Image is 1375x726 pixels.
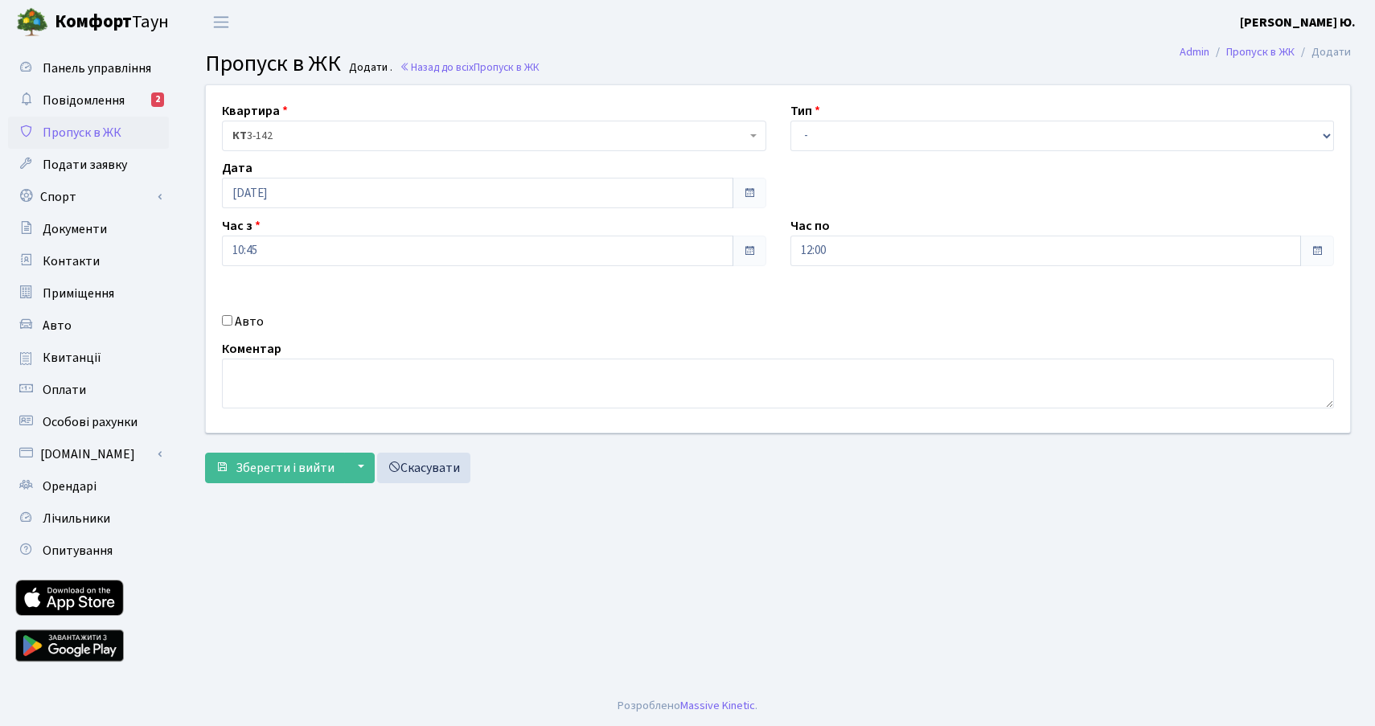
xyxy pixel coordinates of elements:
[790,101,820,121] label: Тип
[8,374,169,406] a: Оплати
[377,453,470,483] a: Скасувати
[43,542,113,560] span: Опитування
[43,349,101,367] span: Квитанції
[8,406,169,438] a: Особові рахунки
[43,285,114,302] span: Приміщення
[790,216,830,236] label: Час по
[8,213,169,245] a: Документи
[8,181,169,213] a: Спорт
[205,453,345,483] button: Зберегти і вийти
[16,6,48,39] img: logo.png
[1180,43,1209,60] a: Admin
[1240,14,1356,31] b: [PERSON_NAME] Ю.
[346,61,392,75] small: Додати .
[232,128,247,144] b: КТ
[43,413,137,431] span: Особові рахунки
[8,84,169,117] a: Повідомлення2
[1295,43,1351,61] li: Додати
[680,697,755,714] a: Massive Kinetic
[43,478,96,495] span: Орендарі
[222,216,261,236] label: Час з
[55,9,169,36] span: Таун
[1240,13,1356,32] a: [PERSON_NAME] Ю.
[43,220,107,238] span: Документи
[235,312,264,331] label: Авто
[222,121,766,151] span: <b>КТ</b>&nbsp;&nbsp;&nbsp;&nbsp;3-142
[8,149,169,181] a: Подати заявку
[1155,35,1375,69] nav: breadcrumb
[1226,43,1295,60] a: Пропуск в ЖК
[8,277,169,310] a: Приміщення
[232,128,746,144] span: <b>КТ</b>&nbsp;&nbsp;&nbsp;&nbsp;3-142
[8,245,169,277] a: Контакти
[8,342,169,374] a: Квитанції
[151,92,164,107] div: 2
[474,59,540,75] span: Пропуск в ЖК
[8,535,169,567] a: Опитування
[43,252,100,270] span: Контакти
[201,9,241,35] button: Переключити навігацію
[222,339,281,359] label: Коментар
[222,158,252,178] label: Дата
[8,470,169,502] a: Орендарі
[43,59,151,77] span: Панель управління
[222,101,288,121] label: Квартира
[43,156,127,174] span: Подати заявку
[43,124,121,142] span: Пропуск в ЖК
[400,59,540,75] a: Назад до всіхПропуск в ЖК
[43,381,86,399] span: Оплати
[43,510,110,527] span: Лічильники
[8,502,169,535] a: Лічильники
[205,47,341,80] span: Пропуск в ЖК
[8,438,169,470] a: [DOMAIN_NAME]
[8,117,169,149] a: Пропуск в ЖК
[8,52,169,84] a: Панель управління
[43,317,72,334] span: Авто
[236,459,335,477] span: Зберегти і вийти
[618,697,757,715] div: Розроблено .
[8,310,169,342] a: Авто
[55,9,132,35] b: Комфорт
[43,92,125,109] span: Повідомлення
